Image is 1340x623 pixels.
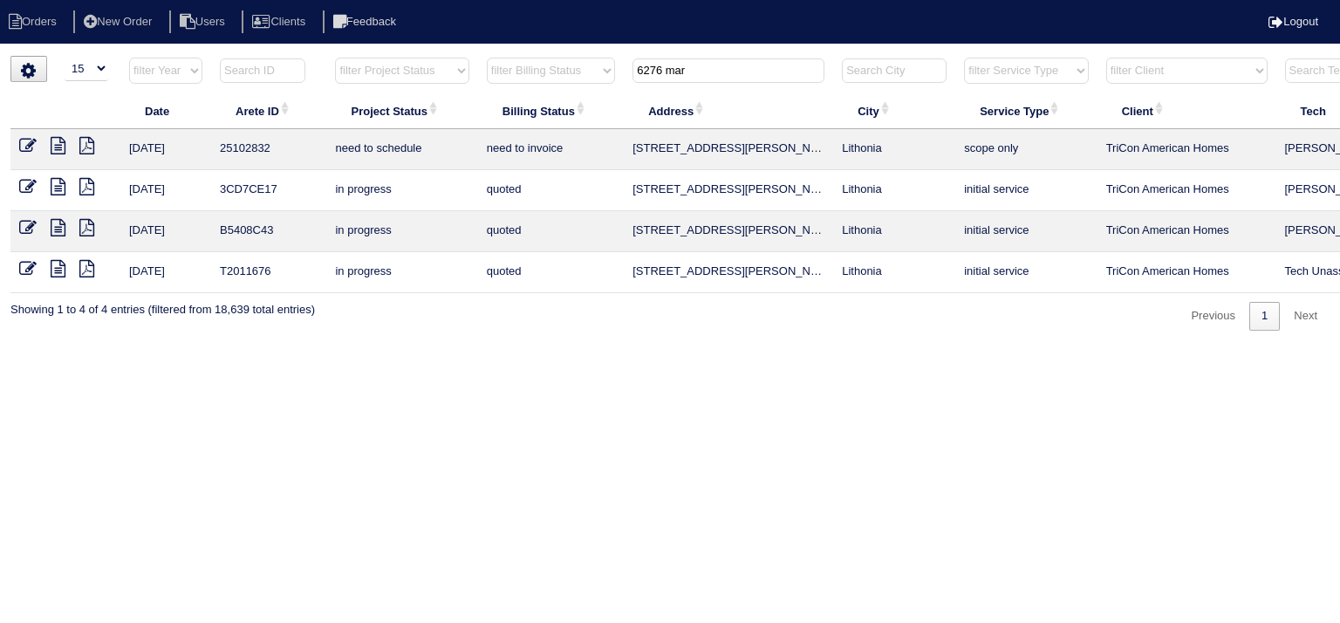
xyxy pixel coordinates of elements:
td: scope only [955,129,1097,170]
td: [STREET_ADDRESS][PERSON_NAME] [624,129,833,170]
td: [DATE] [120,170,211,211]
td: TriCon American Homes [1097,211,1276,252]
input: Search City [842,58,947,83]
td: quoted [478,170,624,211]
td: in progress [326,170,477,211]
th: Date [120,92,211,129]
a: Logout [1268,15,1318,28]
li: Users [169,10,239,34]
td: quoted [478,252,624,293]
td: Lithonia [833,252,955,293]
li: New Order [73,10,166,34]
a: New Order [73,15,166,28]
th: Service Type: activate to sort column ascending [955,92,1097,129]
td: [DATE] [120,211,211,252]
th: Billing Status: activate to sort column ascending [478,92,624,129]
a: 1 [1249,302,1280,331]
td: TriCon American Homes [1097,129,1276,170]
a: Clients [242,15,319,28]
a: Users [169,15,239,28]
td: [DATE] [120,129,211,170]
th: Arete ID: activate to sort column ascending [211,92,326,129]
td: Lithonia [833,170,955,211]
td: Lithonia [833,211,955,252]
td: [STREET_ADDRESS][PERSON_NAME][PERSON_NAME] [624,252,833,293]
th: City: activate to sort column ascending [833,92,955,129]
li: Feedback [323,10,410,34]
td: 25102832 [211,129,326,170]
li: Clients [242,10,319,34]
td: TriCon American Homes [1097,252,1276,293]
div: Showing 1 to 4 of 4 entries (filtered from 18,639 total entries) [10,293,315,318]
input: Search ID [220,58,305,83]
a: Next [1282,302,1330,331]
td: TriCon American Homes [1097,170,1276,211]
td: [DATE] [120,252,211,293]
td: B5408C43 [211,211,326,252]
td: 3CD7CE17 [211,170,326,211]
td: [STREET_ADDRESS][PERSON_NAME] [624,170,833,211]
th: Client: activate to sort column ascending [1097,92,1276,129]
td: in progress [326,211,477,252]
td: need to schedule [326,129,477,170]
td: T2011676 [211,252,326,293]
td: need to invoice [478,129,624,170]
input: Search Address [632,58,824,83]
td: initial service [955,170,1097,211]
td: initial service [955,211,1097,252]
a: Previous [1179,302,1248,331]
td: initial service [955,252,1097,293]
td: in progress [326,252,477,293]
th: Project Status: activate to sort column ascending [326,92,477,129]
td: Lithonia [833,129,955,170]
td: [STREET_ADDRESS][PERSON_NAME] [624,211,833,252]
th: Address: activate to sort column ascending [624,92,833,129]
td: quoted [478,211,624,252]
